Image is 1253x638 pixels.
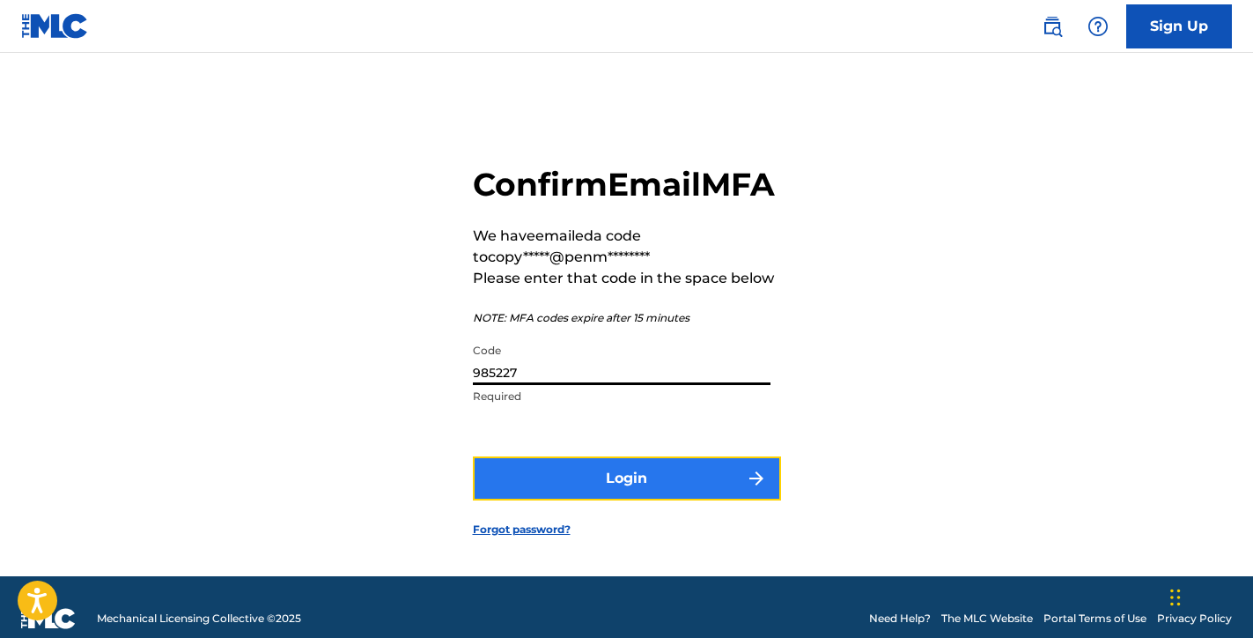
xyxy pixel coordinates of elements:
[869,611,931,627] a: Need Help?
[473,165,781,204] h2: Confirm Email MFA
[21,608,76,629] img: logo
[473,389,770,404] p: Required
[1170,571,1181,624] div: Drag
[473,456,781,501] button: Login
[1080,9,1116,44] div: Help
[473,522,571,538] a: Forgot password?
[1035,9,1070,44] a: Public Search
[1126,4,1232,48] a: Sign Up
[941,611,1033,627] a: The MLC Website
[1043,611,1146,627] a: Portal Terms of Use
[473,310,781,326] p: NOTE: MFA codes expire after 15 minutes
[1087,16,1109,37] img: help
[21,13,89,39] img: MLC Logo
[1042,16,1063,37] img: search
[97,611,301,627] span: Mechanical Licensing Collective © 2025
[1165,553,1253,638] iframe: Chat Widget
[1157,611,1232,627] a: Privacy Policy
[473,268,781,289] p: Please enter that code in the space below
[746,468,767,489] img: f7272a7cc735f4ea7f67.svg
